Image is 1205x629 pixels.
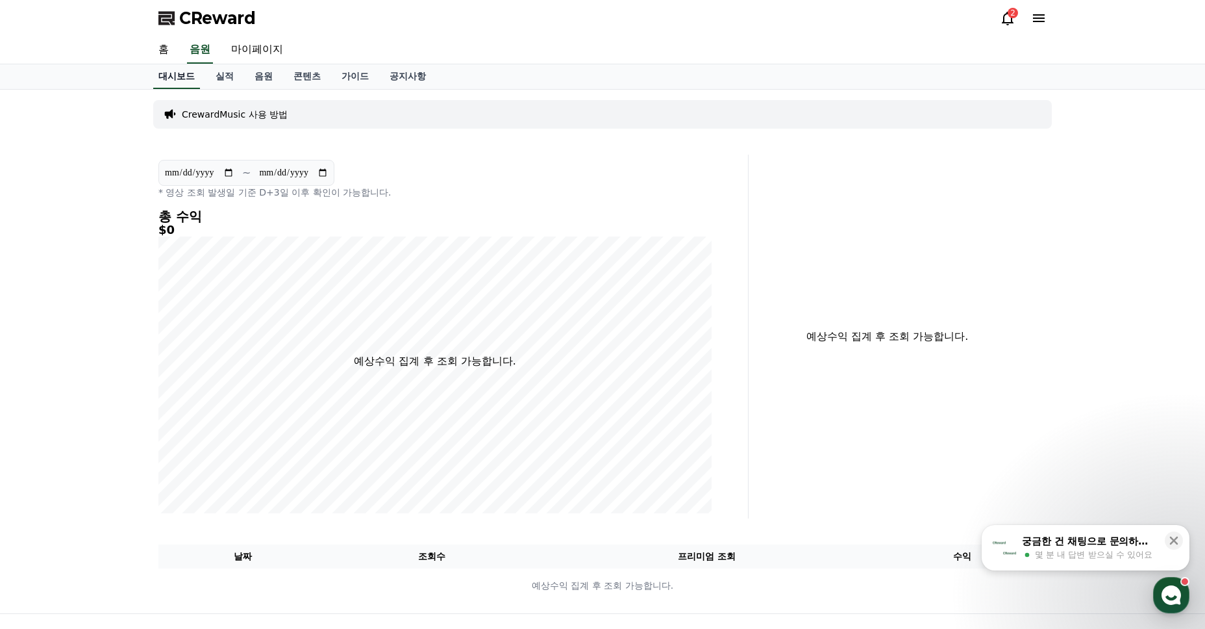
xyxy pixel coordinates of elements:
a: 대화 [86,412,168,444]
a: 홈 [148,36,179,64]
a: CrewardMusic 사용 방법 [182,108,288,121]
span: 설정 [201,431,216,442]
a: CReward [158,8,256,29]
a: 2 [1000,10,1015,26]
p: 예상수익 집계 후 조회 가능합니다. [759,329,1015,344]
th: 날짜 [158,545,328,569]
a: 콘텐츠 [283,64,331,89]
th: 수익 [877,545,1047,569]
a: 음원 [244,64,283,89]
h5: $0 [158,224,712,237]
a: 실적 [205,64,244,89]
p: ~ [242,165,251,181]
a: 공지사항 [379,64,436,89]
th: 프리미엄 조회 [536,545,877,569]
a: 가이드 [331,64,379,89]
th: 조회수 [328,545,536,569]
h4: 총 수익 [158,209,712,224]
span: 대화 [119,432,134,443]
span: CReward [179,8,256,29]
p: * 영상 조회 발생일 기준 D+3일 이후 확인이 가능합니다. [158,186,712,199]
a: 홈 [4,412,86,444]
a: 음원 [187,36,213,64]
p: 예상수익 집계 후 조회 가능합니다. [159,579,1046,593]
a: 마이페이지 [221,36,293,64]
div: 2 [1008,8,1018,18]
p: 예상수익 집계 후 조회 가능합니다. [354,353,516,369]
a: 설정 [168,412,249,444]
a: 대시보드 [153,64,200,89]
span: 홈 [41,431,49,442]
